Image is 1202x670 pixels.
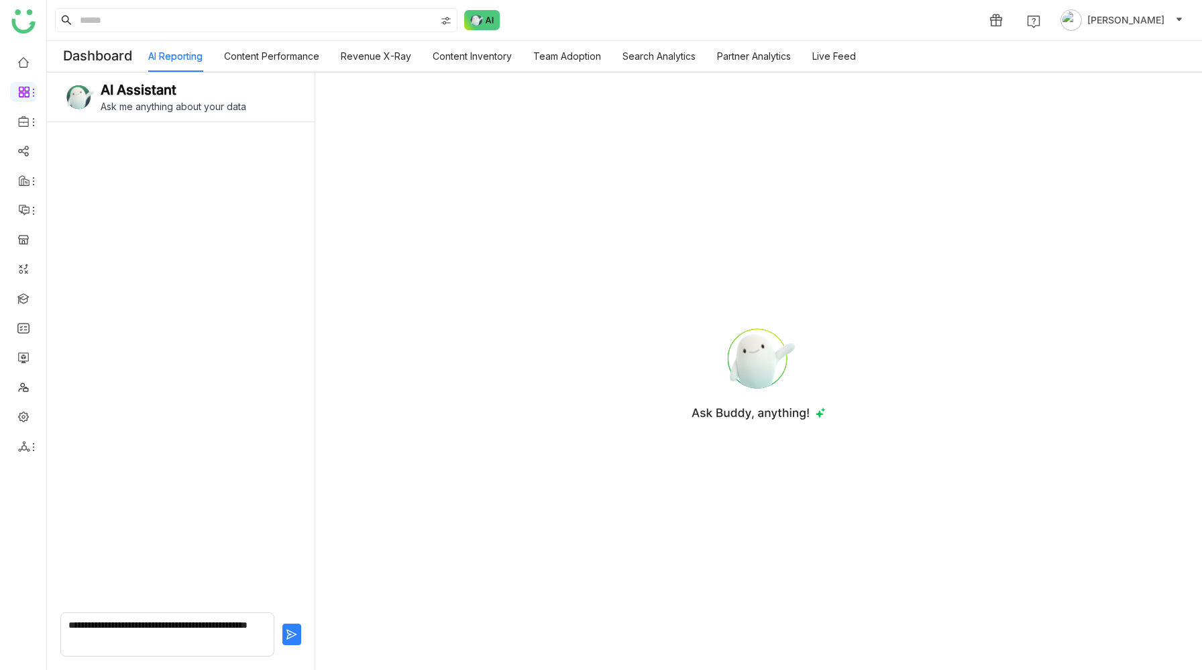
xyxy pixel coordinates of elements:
[1058,9,1186,31] button: [PERSON_NAME]
[1087,13,1164,28] span: [PERSON_NAME]
[717,50,791,62] a: Partner Analytics
[533,50,601,62] a: Team Adoption
[101,82,176,98] div: AI Assistant
[341,50,411,62] a: Revenue X-Ray
[47,41,148,72] div: Dashboard
[63,82,95,112] img: ask-buddy.svg
[464,10,500,30] img: ask-buddy-normal.svg
[622,50,696,62] a: Search Analytics
[441,15,451,26] img: search-type.svg
[433,50,512,62] a: Content Inventory
[101,101,298,112] div: Ask me anything about your data
[1027,15,1040,28] img: help.svg
[148,50,203,62] a: AI Reporting
[1060,9,1082,31] img: avatar
[224,50,319,62] a: Content Performance
[11,9,36,34] img: logo
[812,50,856,62] a: Live Feed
